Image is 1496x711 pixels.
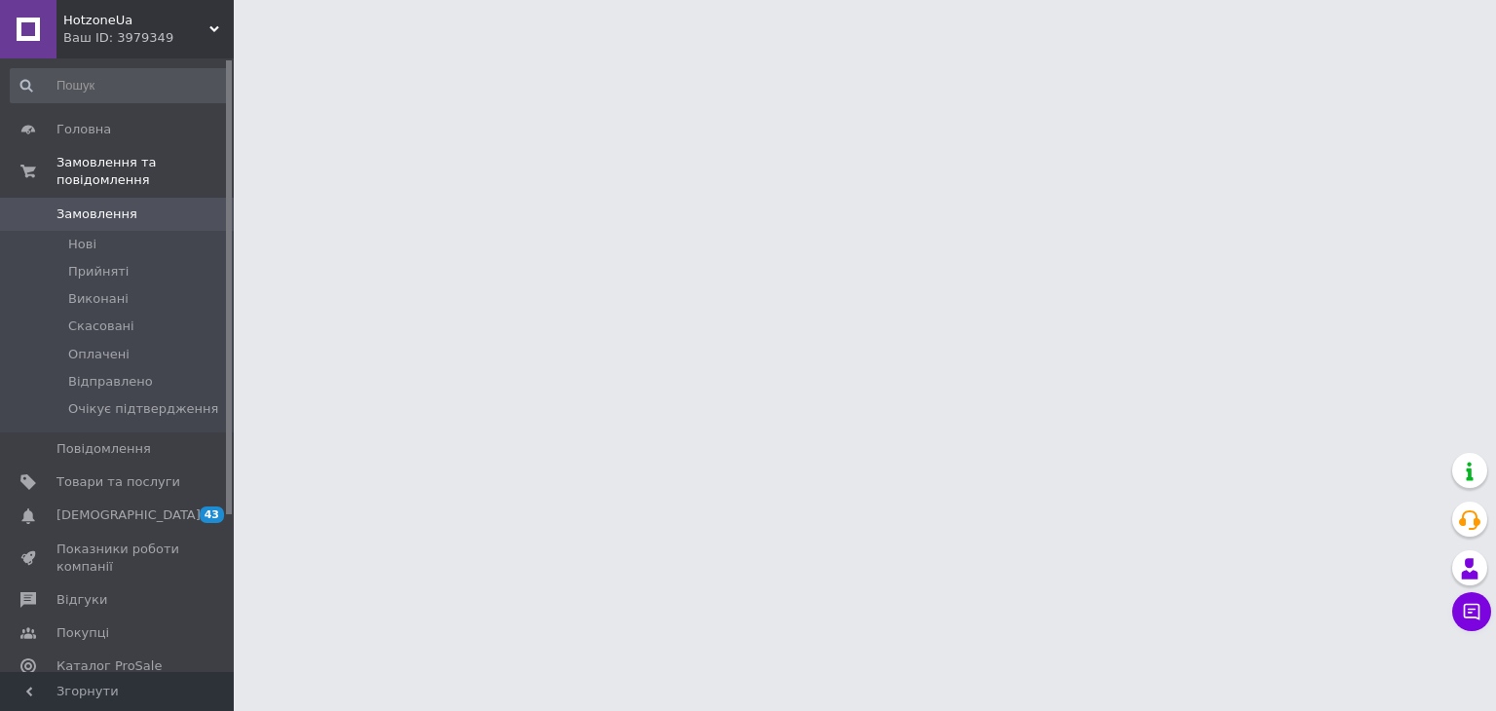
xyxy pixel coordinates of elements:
[68,290,129,308] span: Виконані
[56,591,107,609] span: Відгуки
[56,473,180,491] span: Товари та послуги
[200,506,224,523] span: 43
[68,346,130,363] span: Оплачені
[68,263,129,281] span: Прийняті
[68,236,96,253] span: Нові
[56,506,201,524] span: [DEMOGRAPHIC_DATA]
[56,121,111,138] span: Головна
[56,206,137,223] span: Замовлення
[68,318,134,335] span: Скасовані
[56,541,180,576] span: Показники роботи компанії
[56,154,234,189] span: Замовлення та повідомлення
[1452,592,1491,631] button: Чат з покупцем
[68,373,153,391] span: Відправлено
[10,68,230,103] input: Пошук
[56,657,162,675] span: Каталог ProSale
[56,624,109,642] span: Покупці
[63,12,209,29] span: HotzoneUa
[56,440,151,458] span: Повідомлення
[63,29,234,47] div: Ваш ID: 3979349
[68,400,218,418] span: Очікує підтвердження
